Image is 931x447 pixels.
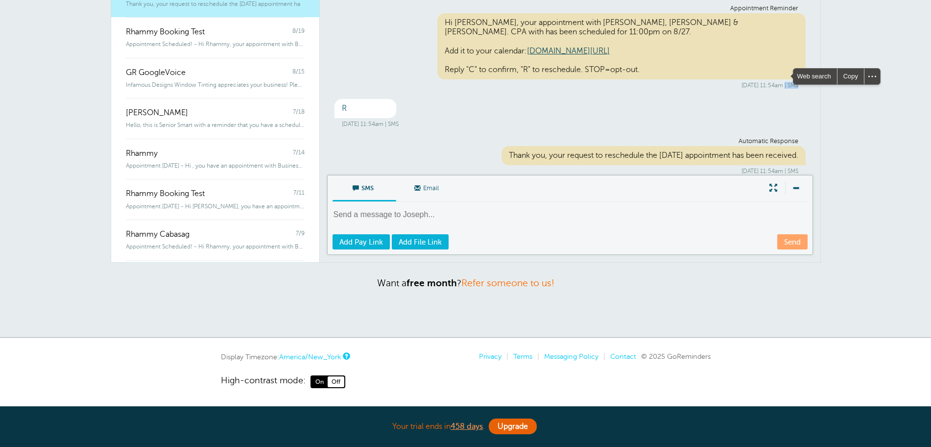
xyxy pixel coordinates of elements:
[610,352,636,360] a: Contact
[598,352,605,361] li: |
[793,69,837,84] span: Web search
[126,162,305,169] span: Appointment [DATE] - Hi , you have an appointment with Business Trial [DATE] at 12:00pm.
[221,416,711,437] div: Your trial ends in .
[342,138,798,145] div: Automatic Response
[296,230,305,239] span: 7/9
[837,69,864,84] div: Copy
[111,179,319,220] a: Rhammy Booking Test 7/11 Appointment [DATE] - Hi [PERSON_NAME], you have an appointment with Busi...
[513,352,532,360] a: Terms
[333,234,390,249] a: Add Pay Link
[111,58,319,99] a: GR GoogleVoice 8/15 Infamous Designs Window Tinting appreciates your business! Please leave a G
[221,375,711,388] a: High-contrast mode: On Off
[221,352,349,361] div: Display Timezone:
[342,121,798,127] div: [DATE] 11:54am | SMS
[328,376,344,387] span: Off
[532,352,539,361] li: |
[479,352,501,360] a: Privacy
[342,82,798,89] div: [DATE] 11:54am | SMS
[342,5,798,12] div: Appointment Reminder
[111,98,319,139] a: [PERSON_NAME] 7/18 Hello, this is Senior Smart with a reminder that you have a scheduled appoi
[126,0,300,7] span: Thank you, your request to reschedule the [DATE] appointment ha
[292,68,305,77] span: 8/15
[334,99,396,118] div: R
[399,238,442,246] span: Add File Link
[279,353,341,361] a: America/New_York
[489,419,537,434] a: Upgrade
[126,203,305,210] span: Appointment [DATE] - Hi [PERSON_NAME], you have an appointment with Business Trial at 4:00pm on 7...
[126,122,305,128] span: Hello, this is Senior Smart with a reminder that you have a scheduled appoi
[501,352,508,361] li: |
[437,13,806,79] div: Hi [PERSON_NAME], your appointment with [PERSON_NAME], [PERSON_NAME] & [PERSON_NAME]. CPA with ha...
[293,189,305,199] span: 7/11
[111,17,319,58] a: Rhammy Booking Test 8/19 Appointment Scheduled! - Hi Rhammy, your appointment with Business Trial...
[126,27,205,37] span: Rhammy Booking Test
[111,260,319,294] a: Rhammy Booking Test 10:17am
[641,352,711,360] span: © 2025 GoReminders
[544,352,598,360] a: Messaging Policy
[292,27,305,37] span: 8/19
[527,47,610,55] a: [DOMAIN_NAME][URL]
[342,168,798,174] div: [DATE] 11:54am | SMS
[343,353,349,359] a: This is the timezone being used to display dates and times to you on this device. Click the timez...
[126,149,158,158] span: Rhammy
[126,68,186,77] span: GR GoogleVoice
[311,376,328,387] span: On
[461,278,554,288] a: Refer someone to us!
[126,230,190,239] span: Rhammy Cabasag
[126,81,305,88] span: Infamous Designs Window Tinting appreciates your business! Please leave a G
[501,146,806,165] div: Thank you, your request to reschedule the [DATE] appointment has been received.
[126,41,305,48] span: Appointment Scheduled! - Hi Rhammy, your appointment with Business Trial has been scheduled for 11
[406,278,457,288] strong: free month
[451,422,483,431] a: 458 days
[111,277,821,289] p: Want a ?
[340,175,389,199] span: SMS
[293,108,305,118] span: 7/18
[392,234,449,249] a: Add File Link
[111,220,319,260] a: Rhammy Cabasag 7/9 Appointment Scheduled! - Hi Rhammy, your appointment with Business Trial has b...
[339,238,383,246] span: Add Pay Link
[404,175,453,199] span: Email
[126,189,205,199] span: Rhammy Booking Test
[126,108,188,118] span: [PERSON_NAME]
[126,243,305,250] span: Appointment Scheduled! - Hi Rhammy, your appointment with Business Trial has been scheduled for 10:
[293,149,305,158] span: 7/14
[221,375,306,388] span: High-contrast mode:
[777,234,808,249] a: Send
[111,139,319,179] a: Rhammy 7/14 Appointment [DATE] - Hi , you have an appointment with Business Trial [DATE] at 12:00pm.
